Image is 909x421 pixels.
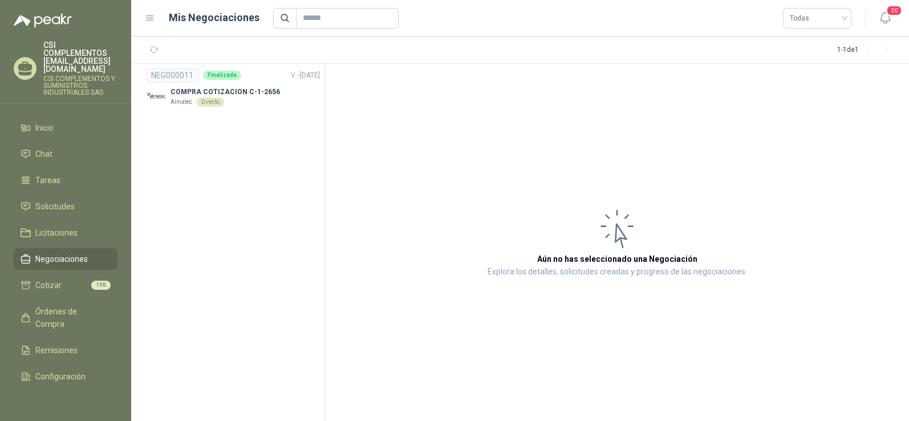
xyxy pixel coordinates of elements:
span: Órdenes de Compra [35,305,107,330]
div: NEG000011 [146,68,198,82]
span: 20 [886,5,902,16]
span: Configuración [35,370,86,383]
p: Explora los detalles, solicitudes creadas y progreso de las negociaciones. [488,265,747,279]
span: Remisiones [35,344,78,357]
div: Directo [197,98,224,107]
img: Company Logo [146,87,166,107]
span: Todas [790,10,845,27]
a: Cotizar190 [14,274,117,296]
span: V. - [DATE] [291,71,320,79]
a: Tareas [14,169,117,191]
span: Tareas [35,174,60,187]
span: 190 [91,281,111,290]
span: Cotizar [35,279,62,292]
span: Chat [35,148,52,160]
a: Solicitudes [14,196,117,217]
a: Inicio [14,117,117,139]
a: NEG000011FinalizadaV. -[DATE] Company LogoCOMPRA COTIZACION C-1-2656AlmatecDirecto [146,68,320,107]
button: 20 [875,8,895,29]
h3: Aún no has seleccionado una Negociación [537,253,697,265]
a: Chat [14,143,117,165]
h1: Mis Negociaciones [169,10,259,26]
a: Configuración [14,366,117,387]
a: Remisiones [14,339,117,361]
p: COMPRA COTIZACION C-1-2656 [171,87,280,98]
a: Órdenes de Compra [14,301,117,335]
img: Logo peakr [14,14,72,27]
p: Almatec [171,98,192,107]
span: Negociaciones [35,253,88,265]
span: Licitaciones [35,226,78,239]
div: Finalizada [203,71,241,80]
a: Negociaciones [14,248,117,270]
span: Solicitudes [35,200,75,213]
a: Manuales y ayuda [14,392,117,414]
div: 1 - 1 de 1 [837,41,895,59]
p: CSI COMPLEMENTOS [EMAIL_ADDRESS][DOMAIN_NAME] [43,41,117,73]
p: CSI COMPLEMENTOS Y SUMINISTROS INDUSTRIALES SAS [43,75,117,96]
span: Inicio [35,122,54,134]
a: Licitaciones [14,222,117,244]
